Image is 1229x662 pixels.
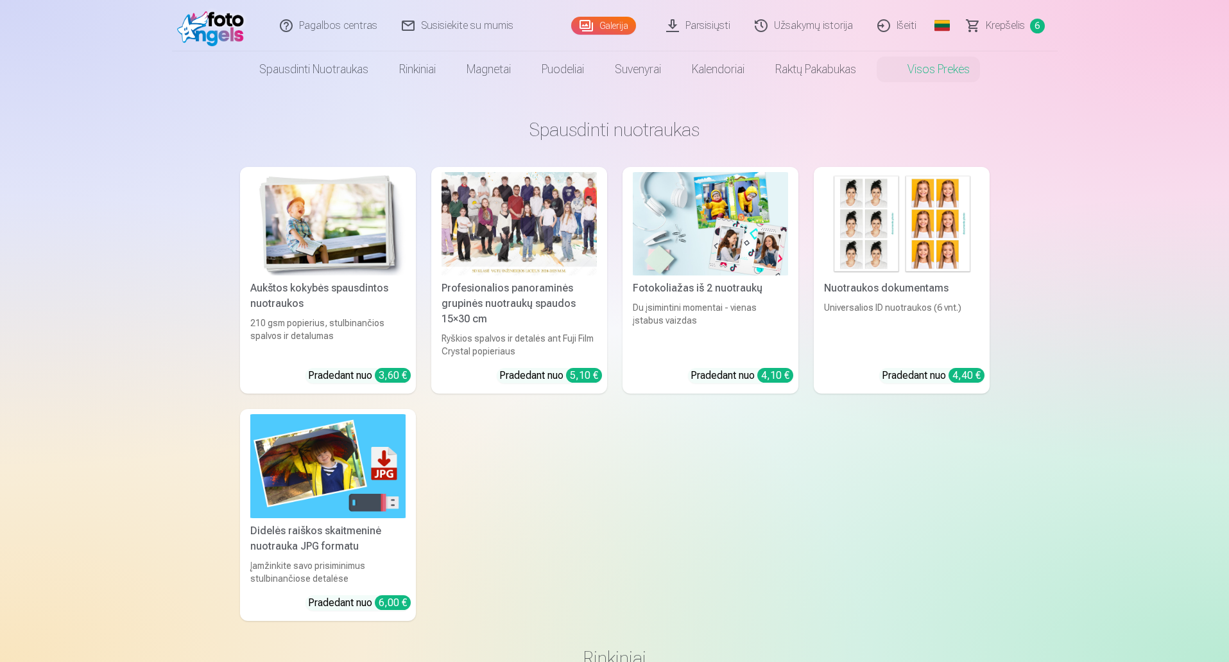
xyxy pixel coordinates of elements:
div: 5,10 € [566,368,602,383]
div: Universalios ID nuotraukos (6 vnt.) [819,301,984,358]
span: Krepšelis [986,18,1025,33]
a: Galerija [571,17,636,35]
a: Visos prekės [872,51,985,87]
img: Fotokoliažas iš 2 nuotraukų [633,172,788,275]
a: Puodeliai [526,51,599,87]
span: 6 [1030,19,1045,33]
a: Aukštos kokybės spausdintos nuotraukos Aukštos kokybės spausdintos nuotraukos210 gsm popierius, s... [240,167,416,394]
div: 4,40 € [949,368,984,383]
a: Fotokoliažas iš 2 nuotraukųFotokoliažas iš 2 nuotraukųDu įsimintini momentai - vienas įstabus vai... [623,167,798,394]
a: Suvenyrai [599,51,676,87]
img: Nuotraukos dokumentams [824,172,979,275]
div: Pradedant nuo [308,595,411,611]
div: 6,00 € [375,595,411,610]
a: Magnetai [451,51,526,87]
a: Spausdinti nuotraukas [244,51,384,87]
a: Nuotraukos dokumentamsNuotraukos dokumentamsUniversalios ID nuotraukos (6 vnt.)Pradedant nuo 4,40 € [814,167,990,394]
div: Nuotraukos dokumentams [819,281,984,296]
div: Įamžinkite savo prisiminimus stulbinančiose detalėse [245,559,411,585]
div: 3,60 € [375,368,411,383]
div: Fotokoliažas iš 2 nuotraukų [628,281,793,296]
div: Aukštos kokybės spausdintos nuotraukos [245,281,411,311]
div: Profesionalios panoraminės grupinės nuotraukų spaudos 15×30 cm [436,281,602,327]
div: Pradedant nuo [882,368,984,383]
div: Ryškios spalvos ir detalės ant Fuji Film Crystal popieriaus [436,332,602,358]
div: 210 gsm popierius, stulbinančios spalvos ir detalumas [245,317,411,358]
div: Du įsimintini momentai - vienas įstabus vaizdas [628,301,793,358]
div: Pradedant nuo [308,368,411,383]
div: Pradedant nuo [499,368,602,383]
a: Raktų pakabukas [760,51,872,87]
a: Rinkiniai [384,51,451,87]
a: Profesionalios panoraminės grupinės nuotraukų spaudos 15×30 cmRyškios spalvos ir detalės ant Fuji... [431,167,607,394]
img: Didelės raiškos skaitmeninė nuotrauka JPG formatu [250,414,406,518]
h3: Spausdinti nuotraukas [250,118,979,141]
a: Kalendoriai [676,51,760,87]
img: /fa5 [177,5,251,46]
div: Didelės raiškos skaitmeninė nuotrauka JPG formatu [245,523,411,554]
div: 4,10 € [757,368,793,383]
img: Aukštos kokybės spausdintos nuotraukos [250,172,406,275]
div: Pradedant nuo [691,368,793,383]
a: Didelės raiškos skaitmeninė nuotrauka JPG formatuDidelės raiškos skaitmeninė nuotrauka JPG format... [240,409,416,620]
